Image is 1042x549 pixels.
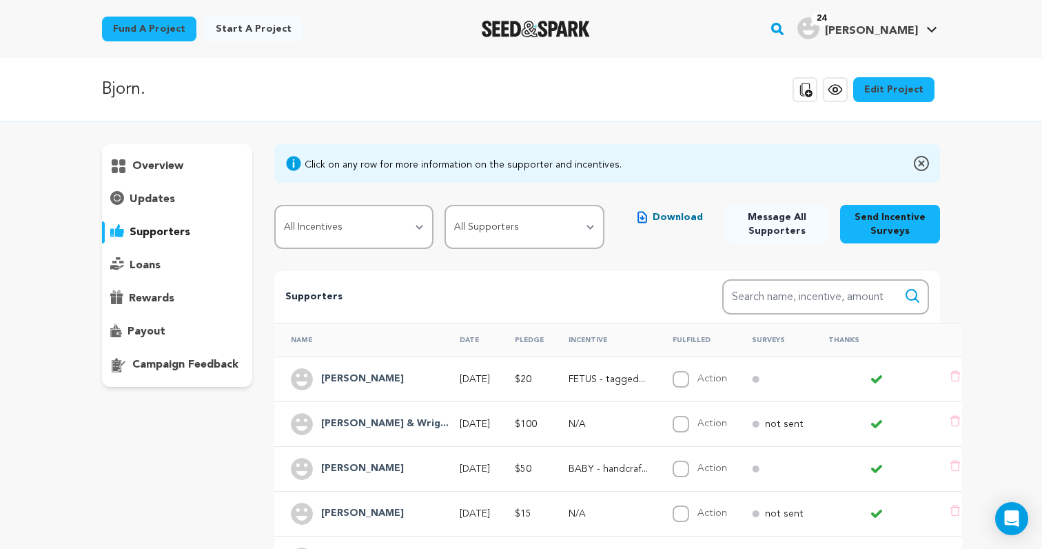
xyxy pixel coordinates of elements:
[102,221,252,243] button: supporters
[812,323,933,357] th: Thanks
[291,413,313,435] img: user.png
[569,507,648,521] p: N/A
[735,323,812,357] th: Surveys
[795,14,940,43] span: Kristofer P.'s Profile
[736,210,818,238] span: Message All Supporters
[321,371,404,388] h4: Jack Perry
[840,205,940,243] button: Send Incentive Surveys
[552,323,656,357] th: Incentive
[482,21,590,37] img: Seed&Spark Logo Dark Mode
[129,290,174,307] p: rewards
[443,323,498,357] th: Date
[102,254,252,277] button: loans
[995,502,1028,535] div: Open Intercom Messenger
[569,372,648,386] p: FETUS - tagged thank you!
[722,279,929,315] input: Search name, incentive, amount
[274,323,443,357] th: Name
[102,155,252,177] button: overview
[460,462,490,476] p: [DATE]
[460,507,490,521] p: [DATE]
[321,461,404,477] h4: Emily Serruto
[291,458,313,480] img: user.png
[853,77,934,102] a: Edit Project
[321,506,404,522] h4: Monica McCarthy
[460,372,490,386] p: [DATE]
[132,357,238,373] p: campaign feedback
[102,288,252,310] button: rewards
[291,368,313,390] img: user.png
[130,224,190,241] p: supporters
[825,26,918,37] span: [PERSON_NAME]
[515,375,531,384] span: $20
[102,188,252,210] button: updates
[102,77,145,102] p: Bjorn.
[130,191,175,208] p: updates
[765,507,804,521] p: not sent
[569,462,648,476] p: BABY - handcrafted baby + Spotify playlist
[797,17,819,39] img: user.png
[291,503,313,525] img: user.png
[482,21,590,37] a: Seed&Spark Homepage
[102,17,196,41] a: Fund a project
[205,17,303,41] a: Start a project
[127,323,165,340] p: payout
[626,205,714,230] button: Download
[697,419,727,428] label: Action
[132,158,183,174] p: overview
[697,463,727,473] label: Action
[102,321,252,343] button: payout
[697,374,727,383] label: Action
[811,12,832,26] span: 24
[656,323,735,357] th: Fulfilled
[285,289,678,306] p: Supporters
[725,205,829,243] button: Message All Supporters
[515,419,537,429] span: $100
[914,155,929,172] img: close-o.svg
[130,257,161,274] p: loans
[765,417,804,431] p: not sent
[321,416,449,432] h4: Nick Rox & Wright
[795,14,940,39] a: Kristofer P.'s Profile
[305,158,622,172] div: Click on any row for more information on the supporter and incentives.
[515,464,531,474] span: $50
[498,323,552,357] th: Pledge
[102,354,252,376] button: campaign feedback
[460,417,490,431] p: [DATE]
[569,417,648,431] p: N/A
[515,509,531,519] span: $15
[797,17,918,39] div: Kristofer P.'s Profile
[653,210,703,224] span: Download
[697,508,727,518] label: Action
